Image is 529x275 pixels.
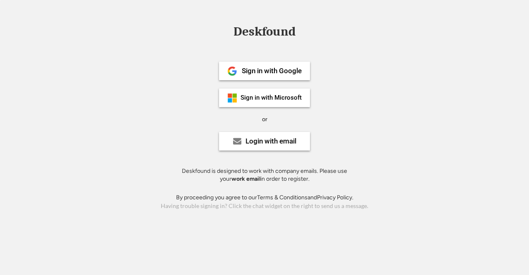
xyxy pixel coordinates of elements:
[257,194,307,201] a: Terms & Conditions
[317,194,353,201] a: Privacy Policy.
[172,167,357,183] div: Deskfound is designed to work with company emails. Please use your in order to register.
[242,67,302,74] div: Sign in with Google
[241,95,302,101] div: Sign in with Microsoft
[262,115,267,124] div: or
[227,66,237,76] img: 1024px-Google__G__Logo.svg.png
[227,93,237,103] img: ms-symbollockup_mssymbol_19.png
[245,138,296,145] div: Login with email
[231,175,260,182] strong: work email
[176,194,353,202] div: By proceeding you agree to our and
[229,25,300,38] div: Deskfound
